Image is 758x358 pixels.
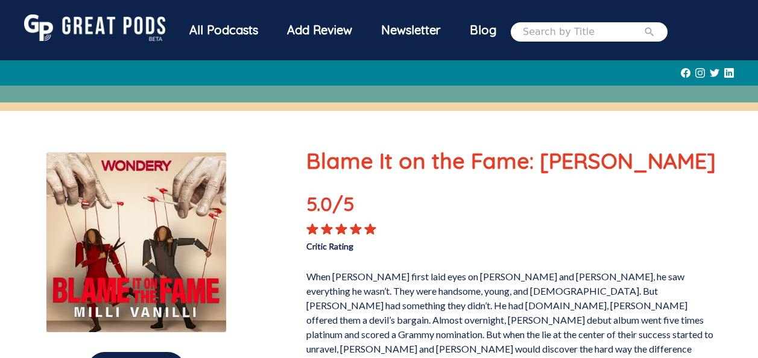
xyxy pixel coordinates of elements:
[24,14,165,41] img: GreatPods
[367,14,455,49] a: Newsletter
[306,235,513,253] p: Critic Rating
[367,14,455,46] div: Newsletter
[175,14,273,46] div: All Podcasts
[46,152,227,333] img: Blame It on the Fame: Milli Vanilli
[523,25,643,39] input: Search by Title
[306,145,719,177] p: Blame It on the Fame: [PERSON_NAME]
[306,189,389,223] p: 5.0 /5
[455,14,511,46] a: Blog
[175,14,273,49] a: All Podcasts
[273,14,367,46] a: Add Review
